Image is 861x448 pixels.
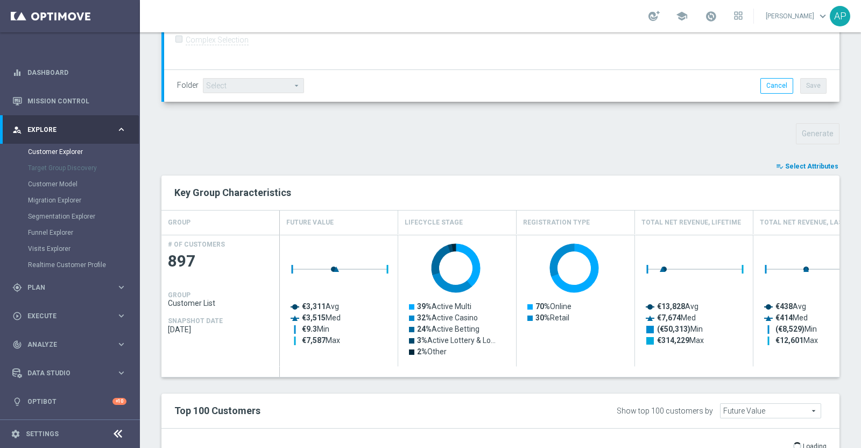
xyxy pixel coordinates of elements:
button: play_circle_outline Execute keyboard_arrow_right [12,312,127,320]
a: Funnel Explorer [28,228,112,237]
text: Retail [535,313,569,322]
div: Visits Explorer [28,241,139,257]
i: playlist_add_check [776,163,784,170]
a: Mission Control [27,87,126,115]
text: Avg [302,302,339,311]
tspan: €3,515 [302,313,326,322]
button: track_changes Analyze keyboard_arrow_right [12,340,127,349]
i: lightbulb [12,397,22,407]
tspan: €7,674 [657,313,681,322]
tspan: €438 [775,302,793,311]
div: Press SPACE to select this row. [161,235,280,367]
div: Analyze [12,340,116,349]
h4: SNAPSHOT DATE [168,317,223,325]
div: Migration Explorer [28,192,139,208]
text: Min [657,325,703,334]
i: keyboard_arrow_right [116,311,126,321]
text: Avg [775,302,806,311]
text: Min [775,325,817,334]
label: Folder [177,81,199,90]
i: play_circle_outline [12,311,22,321]
tspan: €3,311 [302,302,326,311]
div: Mission Control [12,87,126,115]
div: Dashboard [12,58,126,87]
span: keyboard_arrow_down [817,10,829,22]
i: track_changes [12,340,22,349]
div: Segmentation Explorer [28,208,139,225]
span: Plan [27,284,116,291]
button: Save [800,78,827,93]
i: keyboard_arrow_right [116,282,126,292]
div: Customer Model [28,176,139,192]
a: Customer Model [28,180,112,188]
a: Migration Explorer [28,196,112,205]
span: Customer List [168,299,273,307]
tspan: €9.3 [302,325,317,333]
span: Explore [27,127,116,133]
i: settings [11,429,20,439]
tspan: €414 [775,313,793,322]
h2: Key Group Characteristics [174,186,827,199]
button: gps_fixed Plan keyboard_arrow_right [12,283,127,292]
text: Other [417,347,447,356]
i: gps_fixed [12,283,22,292]
h4: # OF CUSTOMERS [168,241,225,248]
text: Med [657,313,696,322]
h4: GROUP [168,291,190,299]
text: Max [657,336,704,345]
h2: Top 100 Customers [174,404,548,417]
button: lightbulb Optibot +10 [12,397,127,406]
button: Cancel [760,78,793,93]
span: Data Studio [27,370,116,376]
button: equalizer Dashboard [12,68,127,77]
tspan: 70% [535,302,550,311]
tspan: 24% [417,325,432,333]
text: Active Betting [417,325,479,333]
div: Optibot [12,387,126,416]
div: AP [830,6,850,26]
div: +10 [112,398,126,405]
tspan: (€8,529) [775,325,804,334]
h4: Registration Type [523,213,590,232]
i: person_search [12,125,22,135]
span: Execute [27,313,116,319]
text: Online [535,302,571,311]
div: Execute [12,311,116,321]
tspan: 32% [417,313,432,322]
text: Active Lottery & Lo… [417,336,496,345]
div: Realtime Customer Profile [28,257,139,273]
a: Segmentation Explorer [28,212,112,221]
text: Min [302,325,329,333]
button: Data Studio keyboard_arrow_right [12,369,127,377]
h4: Future Value [286,213,334,232]
i: keyboard_arrow_right [116,368,126,378]
div: Target Group Discovery [28,160,139,176]
tspan: 3% [417,336,427,345]
text: Med [775,313,808,322]
text: Avg [657,302,698,311]
div: Explore [12,125,116,135]
a: [PERSON_NAME]keyboard_arrow_down [765,8,830,24]
h4: GROUP [168,213,190,232]
div: Plan [12,283,116,292]
h4: Total Net Revenue, Lifetime [641,213,741,232]
label: Complex Selection [186,35,249,45]
text: Active Multi [417,302,471,311]
text: Med [302,313,341,322]
span: Analyze [27,341,116,348]
div: Show top 100 customers by [617,407,713,416]
div: Funnel Explorer [28,225,139,241]
a: Dashboard [27,58,126,87]
div: Customer Explorer [28,144,139,160]
tspan: 2% [417,347,427,356]
span: 897 [168,251,273,272]
div: Mission Control [12,97,127,106]
button: person_search Explore keyboard_arrow_right [12,125,127,134]
button: playlist_add_check Select Attributes [775,160,839,172]
i: keyboard_arrow_right [116,339,126,349]
tspan: 39% [417,302,432,311]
